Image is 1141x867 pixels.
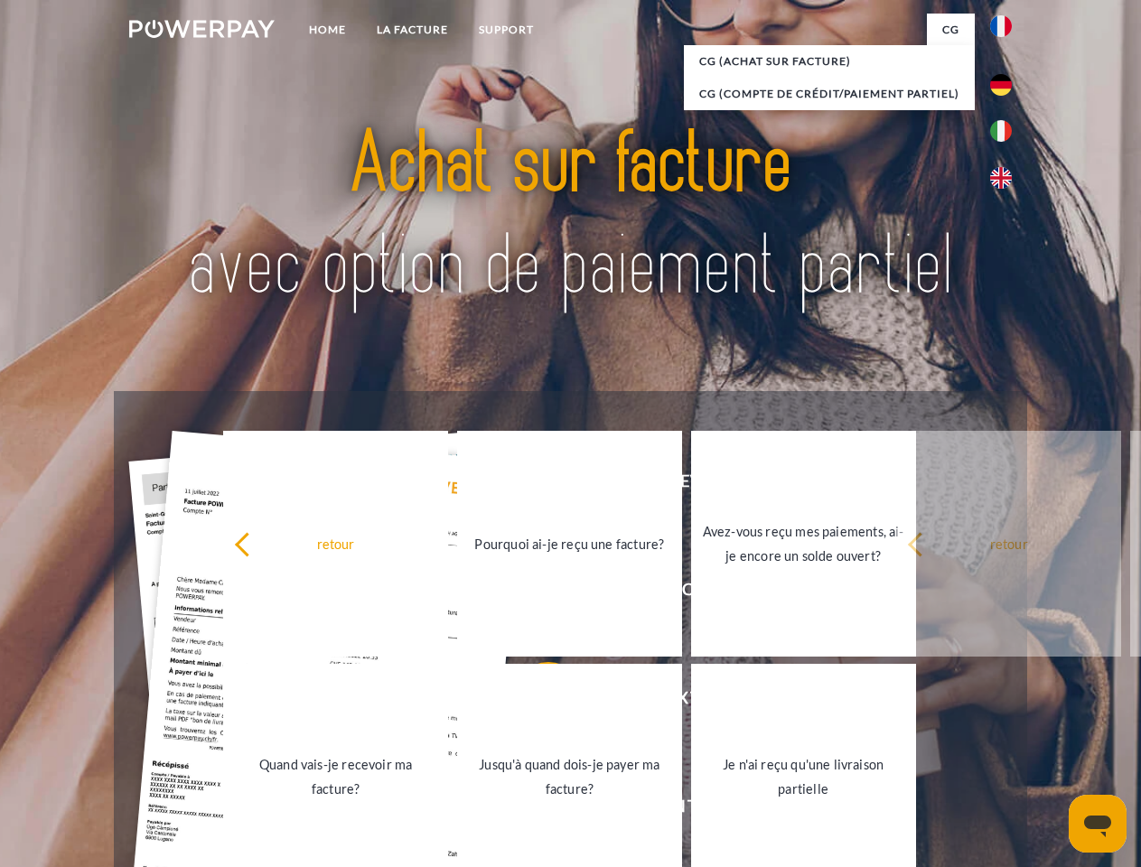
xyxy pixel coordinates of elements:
[907,531,1110,555] div: retour
[990,74,1012,96] img: de
[691,431,916,657] a: Avez-vous reçu mes paiements, ai-je encore un solde ouvert?
[294,14,361,46] a: Home
[173,87,968,346] img: title-powerpay_fr.svg
[684,45,975,78] a: CG (achat sur facture)
[468,752,671,801] div: Jusqu'à quand dois-je payer ma facture?
[129,20,275,38] img: logo-powerpay-white.svg
[702,519,905,568] div: Avez-vous reçu mes paiements, ai-je encore un solde ouvert?
[990,167,1012,189] img: en
[927,14,975,46] a: CG
[361,14,463,46] a: LA FACTURE
[702,752,905,801] div: Je n'ai reçu qu'une livraison partielle
[468,531,671,555] div: Pourquoi ai-je reçu une facture?
[684,78,975,110] a: CG (Compte de crédit/paiement partiel)
[990,120,1012,142] img: it
[234,752,437,801] div: Quand vais-je recevoir ma facture?
[463,14,549,46] a: Support
[990,15,1012,37] img: fr
[234,531,437,555] div: retour
[1069,795,1127,853] iframe: Bouton de lancement de la fenêtre de messagerie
